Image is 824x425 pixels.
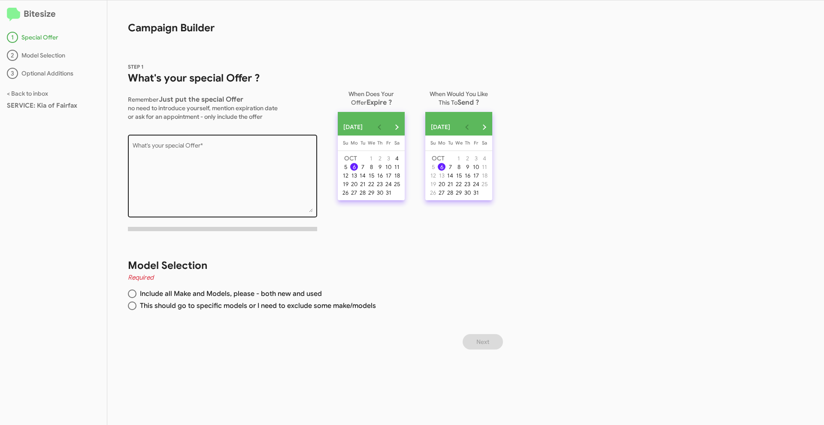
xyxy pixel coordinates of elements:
[371,118,388,136] button: Previous month
[393,163,401,171] div: 11
[7,7,100,21] h2: Bitesize
[343,140,348,146] span: Su
[438,163,445,171] div: 6
[393,180,401,188] button: October 25, 2025
[7,8,20,21] img: logo-minimal.svg
[455,180,463,188] div: 22
[481,154,488,162] div: 4
[358,163,367,171] button: October 7, 2025
[393,154,401,162] div: 4
[358,171,367,180] button: October 14, 2025
[376,163,384,171] button: October 9, 2025
[350,180,358,188] button: October 20, 2025
[128,71,317,85] h1: What's your special Offer ?
[367,163,375,171] div: 8
[341,154,367,163] td: OCT
[446,189,454,196] div: 28
[338,86,405,107] p: When Does Your Offer
[7,50,18,61] div: 2
[463,180,471,188] div: 23
[463,163,472,171] button: October 9, 2025
[367,163,376,171] button: October 8, 2025
[7,90,48,97] a: < Back to inbox
[359,163,367,171] div: 7
[367,172,375,179] div: 15
[341,163,350,171] button: October 5, 2025
[384,171,393,180] button: October 17, 2025
[107,0,506,35] h1: Campaign Builder
[342,180,349,188] div: 19
[376,180,384,188] button: October 23, 2025
[128,259,486,272] h1: Model Selection
[438,172,445,179] div: 13
[7,32,18,43] div: 1
[458,118,476,136] button: Previous month
[454,180,463,188] button: October 22, 2025
[159,95,243,104] span: Just put the special Offer
[472,154,480,163] button: October 3, 2025
[367,188,376,197] button: October 29, 2025
[472,171,480,180] button: October 17, 2025
[376,172,384,179] div: 16
[472,154,480,162] div: 3
[463,171,472,180] button: October 16, 2025
[463,154,471,162] div: 2
[393,163,401,171] button: October 11, 2025
[376,189,384,196] div: 30
[472,188,480,197] button: October 31, 2025
[474,140,478,146] span: Fr
[446,171,454,180] button: October 14, 2025
[446,163,454,171] div: 7
[367,189,375,196] div: 29
[429,163,437,171] div: 5
[455,189,463,196] div: 29
[385,189,392,196] div: 31
[480,163,489,171] button: October 11, 2025
[385,154,392,162] div: 3
[476,334,489,350] span: Next
[463,180,472,188] button: October 23, 2025
[385,180,392,188] div: 24
[465,140,470,146] span: Th
[341,171,350,180] button: October 12, 2025
[384,180,393,188] button: October 24, 2025
[394,140,400,146] span: Sa
[367,180,375,188] div: 22
[7,68,18,79] div: 3
[429,180,437,188] div: 19
[367,154,375,162] div: 1
[463,154,472,163] button: October 2, 2025
[128,92,317,121] p: Remember no need to introduce yourself, mention expiration date or ask for an appointment - only ...
[429,180,437,188] button: October 19, 2025
[376,154,384,163] button: October 2, 2025
[359,180,367,188] div: 21
[481,180,488,188] div: 25
[350,172,358,179] div: 13
[367,171,376,180] button: October 15, 2025
[472,163,480,171] button: October 10, 2025
[429,171,437,180] button: October 12, 2025
[463,172,471,179] div: 16
[384,188,393,197] button: October 31, 2025
[437,188,446,197] button: October 27, 2025
[377,140,382,146] span: Th
[425,86,492,107] p: When Would You Like This To
[351,140,358,146] span: Mo
[463,189,471,196] div: 30
[7,68,100,79] div: Optional Additions
[476,118,493,136] button: Next month
[7,32,100,43] div: Special Offer
[437,180,446,188] button: October 20, 2025
[454,163,463,171] button: October 8, 2025
[341,188,350,197] button: October 26, 2025
[337,118,371,136] button: Choose month and year
[7,50,100,61] div: Model Selection
[393,171,401,180] button: October 18, 2025
[463,163,471,171] div: 9
[472,172,480,179] div: 17
[128,272,486,283] h4: Required
[386,140,391,146] span: Fr
[455,163,463,171] div: 8
[7,101,100,110] div: SERVICE: Kia of Fairfax
[350,171,358,180] button: October 13, 2025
